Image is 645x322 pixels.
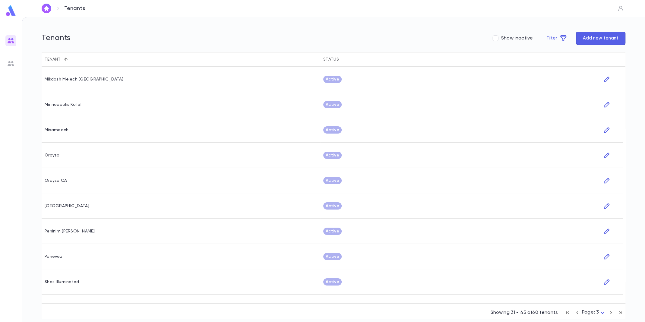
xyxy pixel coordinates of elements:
[45,229,95,234] div: Peninim Bais Yaakov
[323,153,342,158] span: Active
[501,35,533,41] span: Show inactive
[7,60,14,67] img: users_grey.add6a7b1bacd1fe57131ad36919bb8de.svg
[323,102,342,107] span: Active
[61,55,71,64] button: Sort
[45,204,89,208] div: Orlando Torah Academy
[45,52,61,67] div: Tenant
[323,204,342,208] span: Active
[5,5,17,17] img: logo
[45,153,60,158] div: Oraysa
[320,52,599,67] div: Status
[323,254,342,259] span: Active
[323,279,342,284] span: Active
[540,32,574,45] button: Filter
[323,77,342,82] span: Active
[42,34,71,43] h5: Tenants
[323,128,342,132] span: Active
[582,310,599,315] span: Page: 3
[45,102,81,107] div: Minneapolis Kollel
[64,5,85,12] p: Tenants
[7,37,14,44] img: users_gradient.817b64062b48db29b58f0b5e96d8b67b.svg
[45,128,69,132] div: Misameach
[323,229,342,234] span: Active
[490,310,558,316] p: Showing 31 - 45 of 60 tenants
[323,52,339,67] div: Status
[45,279,79,284] div: Shas Illuminated
[339,55,349,64] button: Sort
[45,77,123,82] div: Mikdash Melech Jerusalem
[45,178,67,183] div: Oraysa CA
[45,254,62,259] div: Ponevez
[576,32,625,45] button: Add new tenant
[43,6,50,11] img: home_white.a664292cf8c1dea59945f0da9f25487c.svg
[582,308,606,317] div: Page: 3
[42,52,320,67] div: Tenant
[323,178,342,183] span: Active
